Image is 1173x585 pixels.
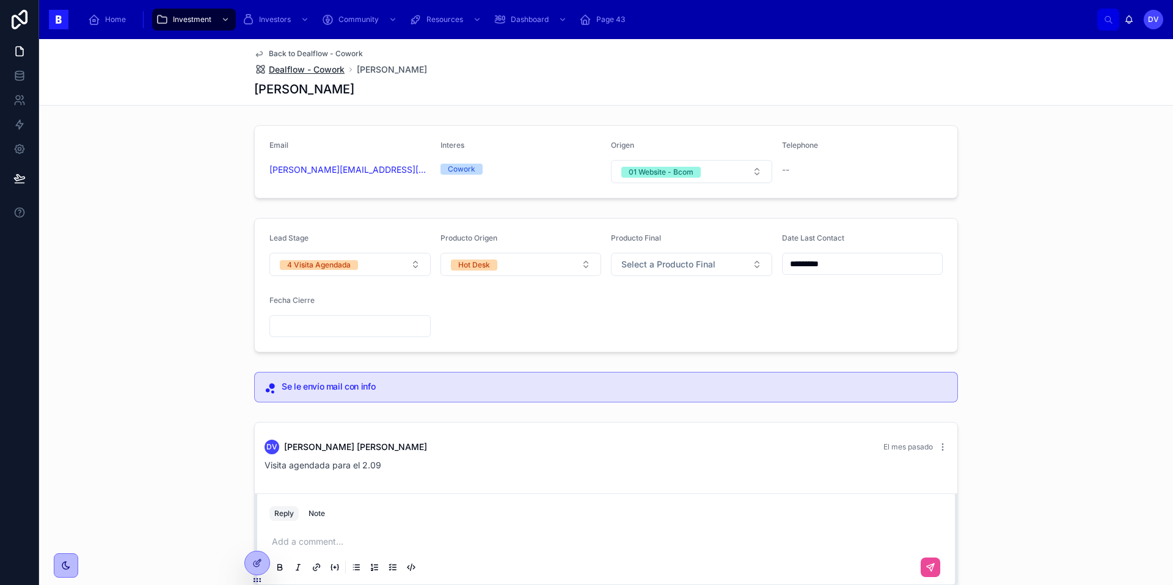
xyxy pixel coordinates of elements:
a: [PERSON_NAME][EMAIL_ADDRESS][DOMAIN_NAME] [269,164,431,176]
span: Page 43 [596,15,625,24]
span: -- [782,164,789,176]
a: [PERSON_NAME] [357,64,427,76]
h5: Se le envío mail con info [282,382,948,391]
div: 01 Website - Bcom [629,167,693,178]
span: Date Last Contact [782,233,844,242]
a: Investors [238,9,315,31]
a: Home [84,9,134,31]
div: Hot Desk [458,260,490,271]
button: Select Button [440,253,602,276]
span: Lead Stage [269,233,309,242]
span: El mes pasado [883,442,933,451]
span: Investors [259,15,291,24]
span: Dashboard [511,15,549,24]
a: Investment [152,9,236,31]
span: Back to Dealflow - Cowork [269,49,363,59]
span: Resources [426,15,463,24]
span: DV [266,442,277,452]
span: [PERSON_NAME] [PERSON_NAME] [284,441,427,453]
span: Select a Producto Final [621,258,715,271]
h1: [PERSON_NAME] [254,81,354,98]
span: Visita agendada para el 2.09 [265,460,381,470]
button: Select Button [611,253,772,276]
span: Origen [611,140,634,150]
span: Interes [440,140,464,150]
button: Select Button [269,253,431,276]
img: App logo [49,10,68,29]
a: Dealflow - Cowork [254,64,345,76]
div: Note [309,509,325,518]
div: scrollable content [78,6,1097,33]
span: Telephone [782,140,818,150]
span: Fecha Cierre [269,296,315,305]
span: Email [269,140,288,150]
span: Dealflow - Cowork [269,64,345,76]
div: 4 Visita Agendada [287,260,351,270]
span: Investment [173,15,211,24]
span: Producto Origen [440,233,497,242]
button: Select Button [611,160,772,183]
button: Note [304,506,330,521]
button: Unselect I_01_WEBSITE_BCOM [621,165,701,178]
span: Home [105,15,126,24]
div: Cowork [448,164,475,175]
span: Producto Final [611,233,661,242]
span: DV [1148,15,1159,24]
a: Back to Dealflow - Cowork [254,49,363,59]
button: Reply [269,506,299,521]
a: Page 43 [576,9,634,31]
span: Community [338,15,379,24]
a: Dashboard [490,9,573,31]
a: Resources [406,9,488,31]
a: Community [318,9,403,31]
